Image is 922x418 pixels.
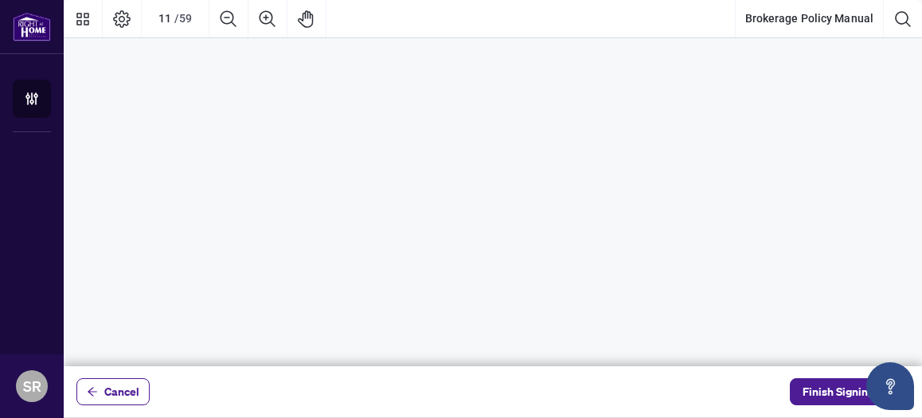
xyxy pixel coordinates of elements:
[866,362,914,410] button: Open asap
[13,12,51,41] img: logo
[87,386,98,397] span: arrow-left
[23,375,41,397] span: SR
[104,379,139,404] span: Cancel
[803,379,874,404] span: Finish Signing
[76,378,150,405] button: Cancel
[790,378,909,405] button: status-iconFinish Signing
